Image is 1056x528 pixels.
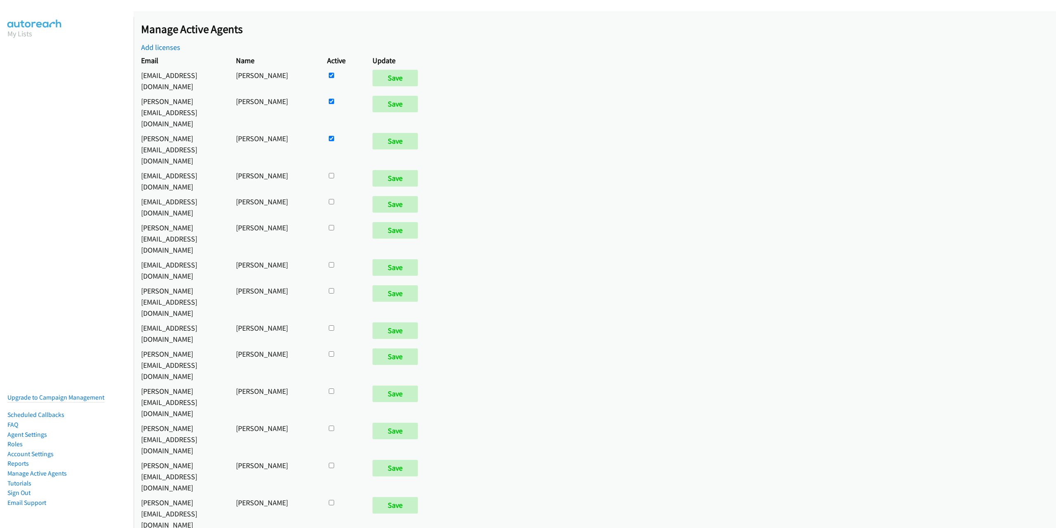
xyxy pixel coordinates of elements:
[7,479,31,487] a: Tutorials
[372,285,418,302] input: Save
[7,459,29,467] a: Reports
[134,283,229,320] td: [PERSON_NAME][EMAIL_ADDRESS][DOMAIN_NAME]
[372,497,418,514] input: Save
[7,421,18,429] a: FAQ
[134,168,229,194] td: [EMAIL_ADDRESS][DOMAIN_NAME]
[229,94,319,131] td: [PERSON_NAME]
[7,469,67,477] a: Manage Active Agents
[372,460,418,476] input: Save
[365,53,441,68] th: Update
[372,222,418,239] input: Save
[134,458,229,495] td: [PERSON_NAME][EMAIL_ADDRESS][DOMAIN_NAME]
[372,423,418,439] input: Save
[372,170,418,187] input: Save
[134,421,229,458] td: [PERSON_NAME][EMAIL_ADDRESS][DOMAIN_NAME]
[134,53,229,68] th: Email
[372,348,418,365] input: Save
[7,489,31,497] a: Sign Out
[229,68,319,94] td: [PERSON_NAME]
[229,384,319,421] td: [PERSON_NAME]
[1032,231,1056,297] iframe: Resource Center
[134,68,229,94] td: [EMAIL_ADDRESS][DOMAIN_NAME]
[372,133,418,149] input: Save
[7,499,46,507] a: Email Support
[7,29,32,38] a: My Lists
[134,384,229,421] td: [PERSON_NAME][EMAIL_ADDRESS][DOMAIN_NAME]
[134,131,229,168] td: [PERSON_NAME][EMAIL_ADDRESS][DOMAIN_NAME]
[134,194,229,220] td: [EMAIL_ADDRESS][DOMAIN_NAME]
[229,53,319,68] th: Name
[229,220,319,257] td: [PERSON_NAME]
[229,346,319,384] td: [PERSON_NAME]
[134,320,229,346] td: [EMAIL_ADDRESS][DOMAIN_NAME]
[229,131,319,168] td: [PERSON_NAME]
[372,70,418,86] input: Save
[7,431,47,438] a: Agent Settings
[141,43,180,52] a: Add licenses
[320,53,365,68] th: Active
[229,168,319,194] td: [PERSON_NAME]
[134,346,229,384] td: [PERSON_NAME][EMAIL_ADDRESS][DOMAIN_NAME]
[229,421,319,458] td: [PERSON_NAME]
[372,322,418,339] input: Save
[229,283,319,320] td: [PERSON_NAME]
[372,259,418,276] input: Save
[229,320,319,346] td: [PERSON_NAME]
[229,257,319,283] td: [PERSON_NAME]
[986,492,1050,522] iframe: Checklist
[7,440,23,448] a: Roles
[7,411,64,419] a: Scheduled Callbacks
[229,194,319,220] td: [PERSON_NAME]
[141,22,1056,36] h2: Manage Active Agents
[134,94,229,131] td: [PERSON_NAME][EMAIL_ADDRESS][DOMAIN_NAME]
[372,196,418,213] input: Save
[372,386,418,402] input: Save
[229,458,319,495] td: [PERSON_NAME]
[7,393,104,401] a: Upgrade to Campaign Management
[134,220,229,257] td: [PERSON_NAME][EMAIL_ADDRESS][DOMAIN_NAME]
[134,257,229,283] td: [EMAIL_ADDRESS][DOMAIN_NAME]
[372,96,418,112] input: Save
[7,450,54,458] a: Account Settings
